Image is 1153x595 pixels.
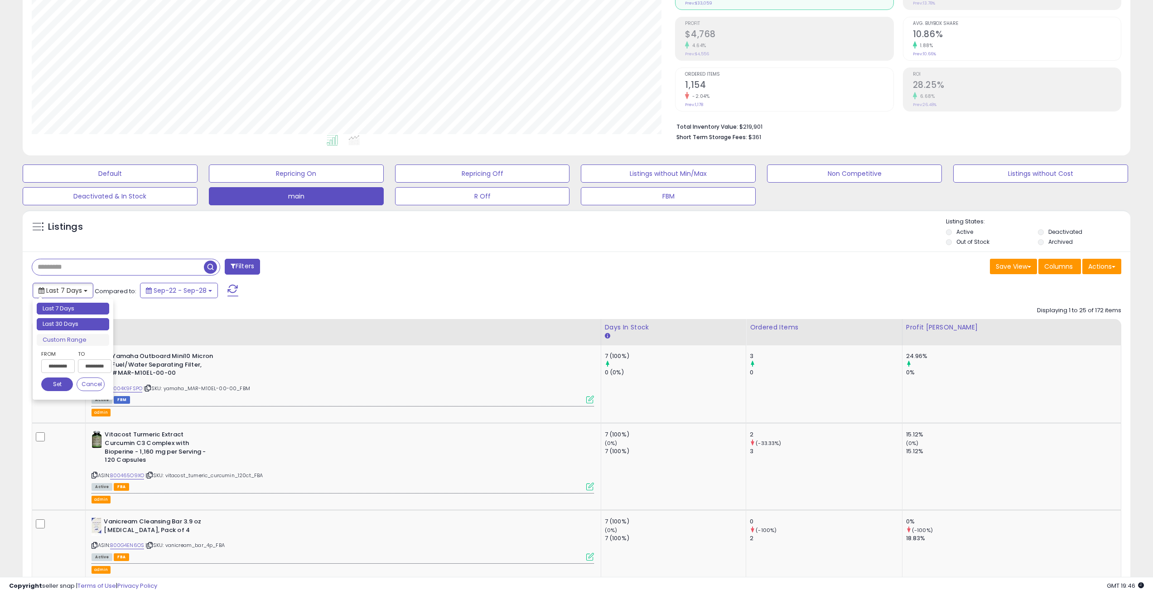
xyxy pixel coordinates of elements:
[9,581,42,590] strong: Copyright
[92,518,593,560] div: ASIN:
[685,80,893,92] h2: 1,154
[605,332,610,340] small: Days In Stock.
[105,431,215,466] b: Vitacost Turmeric Extract Curcumin C3 Complex with Bioperine - 1,160 mg per Serving - 120 Capsules
[906,431,1121,439] div: 15.12%
[676,123,738,131] b: Total Inventory Value:
[1048,238,1073,246] label: Archived
[685,72,893,77] span: Ordered Items
[144,385,250,392] span: | SKU: yamaha_MAR-M10EL-00-00_FBM
[145,542,225,549] span: | SKU: vanicream_bar_4p_FBA
[685,51,709,57] small: Prev: $4,556
[110,472,144,479] a: B00465O9XO
[605,440,618,447] small: (0%)
[9,582,157,590] div: seller snap | |
[750,431,902,439] div: 2
[750,518,902,526] div: 0
[1048,228,1082,236] label: Deactivated
[748,133,761,141] span: $361
[605,527,618,534] small: (0%)
[685,0,712,6] small: Prev: $33,059
[689,42,706,49] small: 4.64%
[92,431,593,489] div: ASIN:
[689,93,709,100] small: -2.04%
[37,303,109,315] li: Last 7 Days
[990,259,1037,274] button: Save View
[395,164,570,183] button: Repricing Off
[750,534,902,542] div: 2
[913,21,1121,26] span: Avg. Buybox Share
[906,440,919,447] small: (0%)
[581,187,756,205] button: FBM
[209,164,384,183] button: Repricing On
[92,553,112,561] span: All listings currently available for purchase on Amazon
[95,287,136,295] span: Compared to:
[48,221,83,233] h5: Listings
[92,409,111,416] button: admin
[41,377,73,391] button: Set
[46,286,82,295] span: Last 7 Days
[605,518,746,526] div: 7 (100%)
[956,238,989,246] label: Out of Stock
[756,527,777,534] small: (-100%)
[913,0,935,6] small: Prev: 13.78%
[1107,581,1144,590] span: 2025-10-6 19:46 GMT
[1038,259,1081,274] button: Columns
[92,496,111,503] button: admin
[605,323,742,332] div: Days In Stock
[685,102,703,107] small: Prev: 1,178
[23,164,198,183] button: Default
[750,447,902,455] div: 3
[906,352,1121,360] div: 24.96%
[92,396,112,404] span: All listings currently available for purchase on Amazon
[913,29,1121,41] h2: 10.86%
[92,352,593,402] div: ASIN:
[110,542,144,549] a: B00G4EN6OS
[913,80,1121,92] h2: 28.25%
[913,51,936,57] small: Prev: 10.66%
[906,323,1117,332] div: Profit [PERSON_NAME]
[756,440,781,447] small: (-33.33%)
[767,164,942,183] button: Non Competitive
[92,431,102,449] img: 51-vAx5B68L._SL40_.jpg
[145,472,263,479] span: | SKU: vitacost_tumeric_curcumin_120ct_FBA
[117,581,157,590] a: Privacy Policy
[1044,262,1073,271] span: Columns
[395,187,570,205] button: R Off
[685,21,893,26] span: Profit
[78,349,105,358] label: To
[956,228,973,236] label: Active
[906,534,1121,542] div: 18.83%
[953,164,1128,183] button: Listings without Cost
[605,431,746,439] div: 7 (100%)
[946,218,1130,226] p: Listing States:
[41,349,73,358] label: From
[685,29,893,41] h2: $4,768
[913,72,1121,77] span: ROI
[225,259,260,275] button: Filters
[114,553,129,561] span: FBA
[110,385,142,392] a: B004K9FSPO
[114,396,130,404] span: FBM
[605,447,746,455] div: 7 (100%)
[154,286,207,295] span: Sep-22 - Sep-28
[676,133,747,141] b: Short Term Storage Fees:
[605,368,746,377] div: 0 (0%)
[581,164,756,183] button: Listings without Min/Max
[913,102,936,107] small: Prev: 26.48%
[37,334,109,346] li: Custom Range
[140,283,218,298] button: Sep-22 - Sep-28
[906,518,1121,526] div: 0%
[906,447,1121,455] div: 15.12%
[37,318,109,330] li: Last 30 Days
[23,187,198,205] button: Deactivated & In Stock
[1082,259,1121,274] button: Actions
[89,323,597,332] div: Title
[112,352,222,380] b: Yamaha Outboard Mini10 Micron Fuel/Water Separating Filter, #MAR-M10EL-00-00
[750,323,898,332] div: Ordered Items
[77,581,116,590] a: Terms of Use
[1037,306,1121,315] div: Displaying 1 to 25 of 172 items
[92,518,101,536] img: 41pIRaSgX-L._SL40_.jpg
[33,283,93,298] button: Last 7 Days
[104,518,214,537] b: Vanicream Cleansing Bar 3.9 oz [MEDICAL_DATA], Pack of 4
[92,566,111,574] button: admin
